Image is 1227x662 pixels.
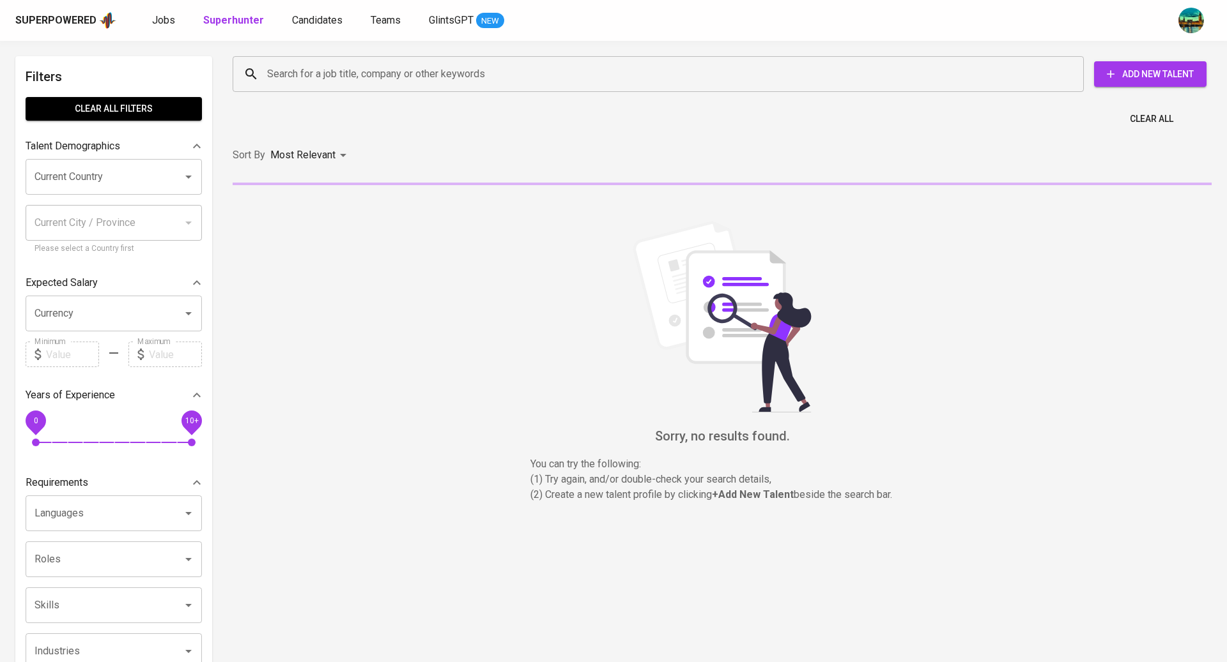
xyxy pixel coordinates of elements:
[233,426,1212,446] h6: Sorry, no results found.
[530,487,914,502] p: (2) Create a new talent profile by clicking beside the search bar.
[530,472,914,487] p: (1) Try again, and/or double-check your search details,
[233,147,265,163] p: Sort By
[371,13,403,29] a: Teams
[203,14,264,26] b: Superhunter
[26,382,202,408] div: Years of Experience
[1094,61,1207,87] button: Add New Talent
[152,14,175,26] span: Jobs
[270,144,351,167] div: Most Relevant
[1178,8,1204,33] img: a5d44b89-0c59-4c54-99d0-a63b29d42bd3.jpg
[203,13,266,29] a: Superhunter
[33,416,38,425] span: 0
[26,470,202,495] div: Requirements
[46,342,99,367] input: Value
[180,642,197,660] button: Open
[185,416,198,425] span: 10+
[26,66,202,87] h6: Filters
[26,270,202,296] div: Expected Salary
[149,342,202,367] input: Value
[36,101,192,117] span: Clear All filters
[530,456,914,472] p: You can try the following :
[26,133,202,159] div: Talent Demographics
[26,97,202,121] button: Clear All filters
[15,11,116,30] a: Superpoweredapp logo
[371,14,401,26] span: Teams
[152,13,178,29] a: Jobs
[1125,107,1178,131] button: Clear All
[26,275,98,290] p: Expected Salary
[626,221,818,412] img: file_searching.svg
[270,147,336,163] p: Most Relevant
[429,14,474,26] span: GlintsGPT
[15,13,96,28] div: Superpowered
[26,139,120,154] p: Talent Demographics
[1130,111,1173,127] span: Clear All
[712,488,794,500] b: + Add New Talent
[180,504,197,522] button: Open
[180,550,197,568] button: Open
[180,596,197,614] button: Open
[26,387,115,403] p: Years of Experience
[35,243,193,255] p: Please select a Country first
[476,15,504,27] span: NEW
[180,168,197,186] button: Open
[180,305,197,322] button: Open
[26,475,88,490] p: Requirements
[429,13,504,29] a: GlintsGPT NEW
[292,14,343,26] span: Candidates
[292,13,345,29] a: Candidates
[99,11,116,30] img: app logo
[1104,66,1196,82] span: Add New Talent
